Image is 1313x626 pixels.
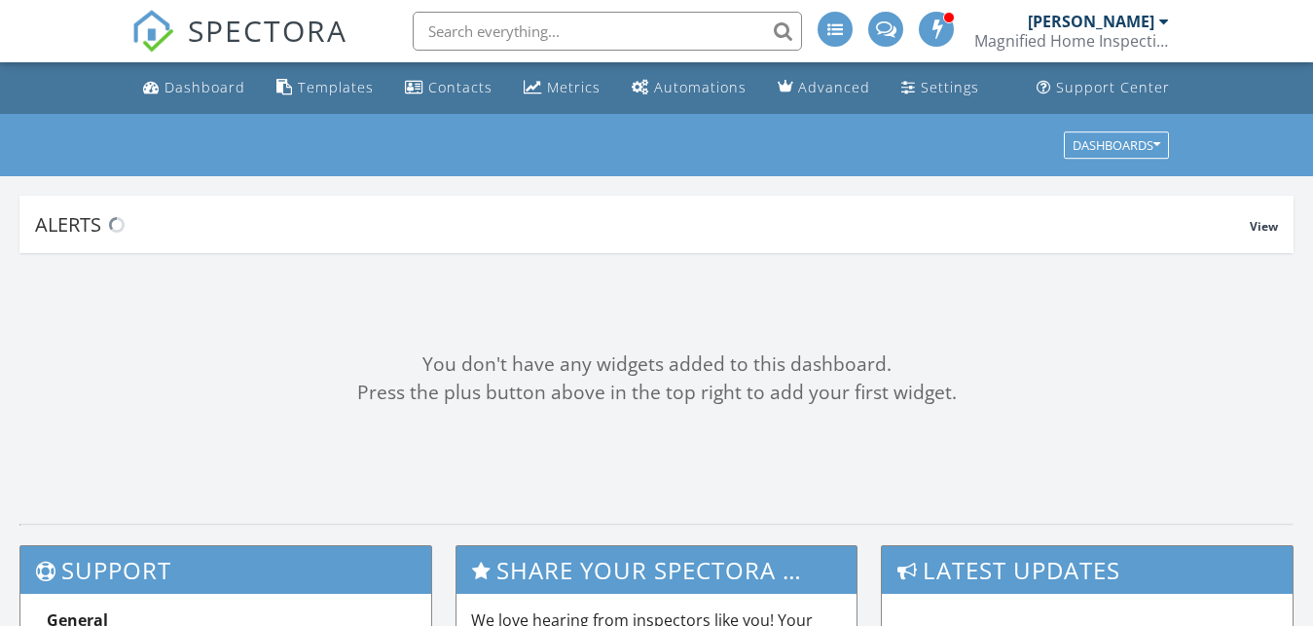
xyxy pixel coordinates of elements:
[269,70,382,106] a: Templates
[1028,12,1154,31] div: [PERSON_NAME]
[1073,138,1160,152] div: Dashboards
[164,78,245,96] div: Dashboard
[20,546,431,594] h3: Support
[547,78,601,96] div: Metrics
[1064,131,1169,159] button: Dashboards
[921,78,979,96] div: Settings
[516,70,608,106] a: Metrics
[456,546,856,594] h3: Share Your Spectora Experience
[882,546,1293,594] h3: Latest Updates
[19,350,1294,379] div: You don't have any widgets added to this dashboard.
[624,70,754,106] a: Automations (Advanced)
[974,31,1169,51] div: Magnified Home Inspections
[654,78,747,96] div: Automations
[1056,78,1170,96] div: Support Center
[798,78,870,96] div: Advanced
[413,12,802,51] input: Search everything...
[397,70,500,106] a: Contacts
[19,379,1294,407] div: Press the plus button above in the top right to add your first widget.
[135,70,253,106] a: Dashboard
[188,10,347,51] span: SPECTORA
[35,211,1250,238] div: Alerts
[894,70,987,106] a: Settings
[1250,218,1278,235] span: View
[131,10,174,53] img: The Best Home Inspection Software - Spectora
[770,70,878,106] a: Advanced
[428,78,492,96] div: Contacts
[298,78,374,96] div: Templates
[1029,70,1178,106] a: Support Center
[131,26,347,67] a: SPECTORA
